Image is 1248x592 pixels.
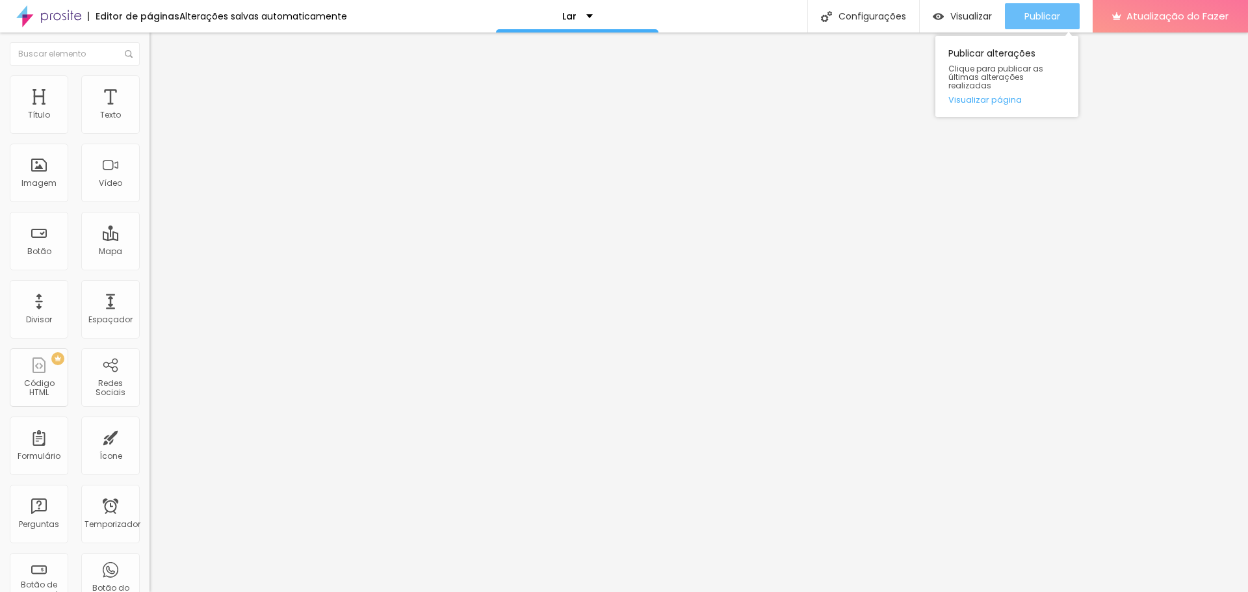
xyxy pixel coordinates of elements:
font: Ícone [99,450,122,461]
font: Visualizar página [948,94,1022,106]
font: Clique para publicar as últimas alterações realizadas [948,63,1043,91]
font: Atualização do Fazer [1126,9,1228,23]
font: Redes Sociais [96,378,125,398]
font: Perguntas [19,519,59,530]
font: Temporizador [84,519,140,530]
font: Mapa [99,246,122,257]
font: Configurações [838,10,906,23]
font: Código HTML [24,378,55,398]
font: Espaçador [88,314,133,325]
font: Formulário [18,450,60,461]
font: Divisor [26,314,52,325]
font: Imagem [21,177,57,188]
input: Buscar elemento [10,42,140,66]
img: Ícone [125,50,133,58]
font: Visualizar [950,10,992,23]
img: Ícone [821,11,832,22]
font: Texto [100,109,121,120]
a: Visualizar página [948,96,1065,104]
font: Publicar alterações [948,47,1035,60]
font: Botão [27,246,51,257]
button: Publicar [1005,3,1080,29]
font: Alterações salvas automaticamente [179,10,347,23]
font: Publicar [1024,10,1060,23]
font: Lar [562,10,577,23]
font: Título [28,109,50,120]
font: Editor de páginas [96,10,179,23]
font: Vídeo [99,177,122,188]
img: view-1.svg [933,11,944,22]
iframe: Editor [149,32,1248,592]
button: Visualizar [920,3,1005,29]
